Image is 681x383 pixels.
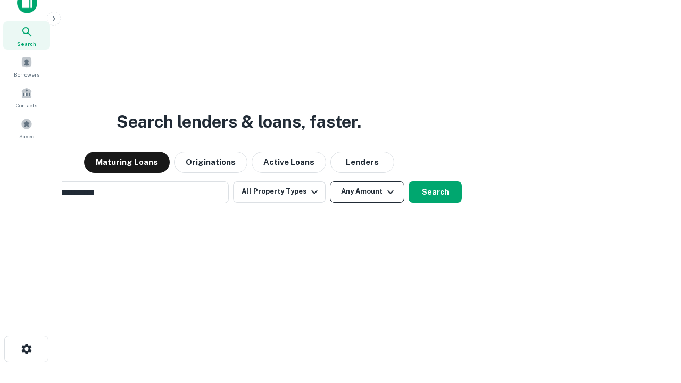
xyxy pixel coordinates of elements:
iframe: Chat Widget [628,264,681,315]
button: Any Amount [330,181,404,203]
span: Contacts [16,101,37,110]
h3: Search lenders & loans, faster. [117,109,361,135]
span: Saved [19,132,35,140]
a: Contacts [3,83,50,112]
a: Search [3,21,50,50]
span: Search [17,39,36,48]
a: Saved [3,114,50,143]
button: Search [409,181,462,203]
button: All Property Types [233,181,326,203]
a: Borrowers [3,52,50,81]
button: Active Loans [252,152,326,173]
button: Originations [174,152,247,173]
button: Lenders [330,152,394,173]
button: Maturing Loans [84,152,170,173]
span: Borrowers [14,70,39,79]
